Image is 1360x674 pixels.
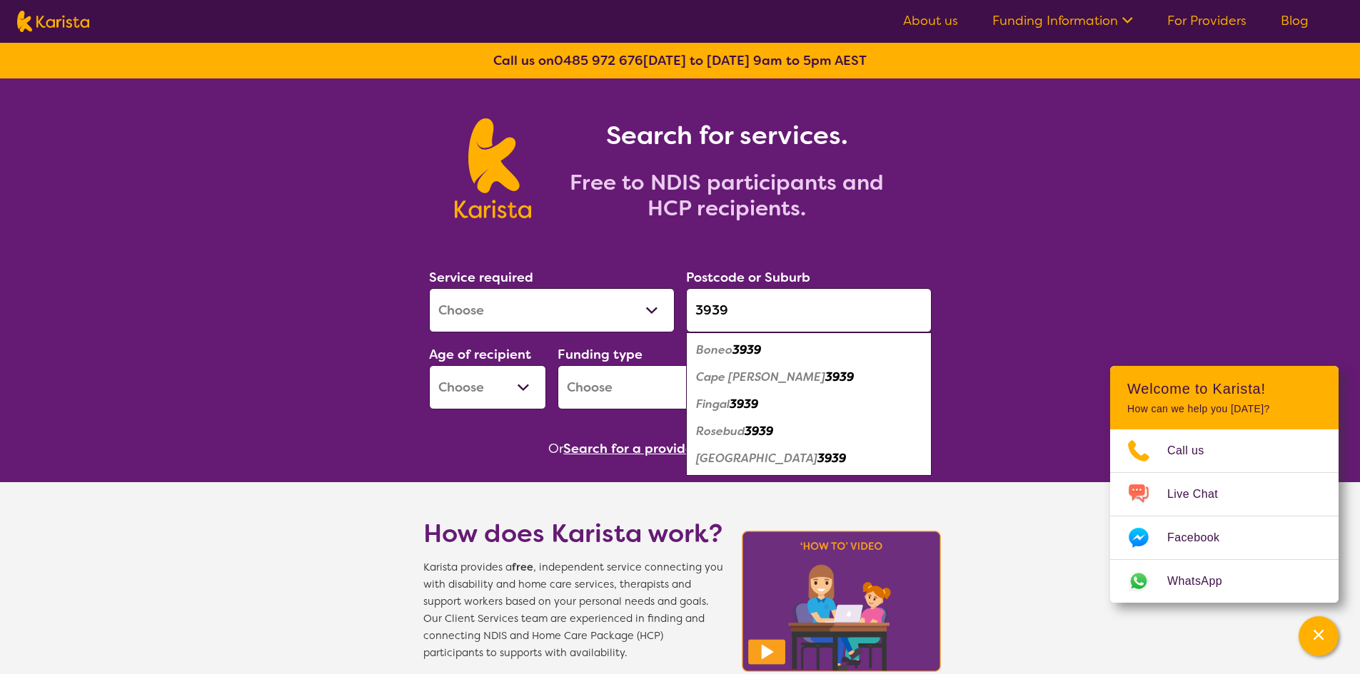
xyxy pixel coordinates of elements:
[429,346,531,363] label: Age of recipient
[17,11,89,32] img: Karista logo
[1110,429,1339,603] ul: Choose channel
[825,369,854,384] em: 3939
[903,12,958,29] a: About us
[1167,484,1235,505] span: Live Chat
[693,418,925,445] div: Rosebud 3939
[1110,366,1339,603] div: Channel Menu
[554,52,643,69] a: 0485 972 676
[696,369,825,384] em: Cape [PERSON_NAME]
[1167,12,1246,29] a: For Providers
[730,397,758,412] em: 3939
[1167,440,1222,461] span: Call us
[686,288,932,332] input: Type
[455,118,531,218] img: Karista logo
[693,391,925,418] div: Fingal 3939
[693,337,925,364] div: Boneo 3939
[548,170,905,221] h2: Free to NDIS participants and HCP recipients.
[992,12,1133,29] a: Funding Information
[1110,560,1339,603] a: Web link opens in a new tab.
[548,118,905,153] h1: Search for services.
[493,52,867,69] b: Call us on [DATE] to [DATE] 9am to 5pm AEST
[696,424,745,439] em: Rosebud
[1127,380,1321,397] h2: Welcome to Karista!
[693,445,925,472] div: Rosebud Plaza 3939
[732,342,761,357] em: 3939
[696,451,817,466] em: [GEOGRAPHIC_DATA]
[696,397,730,412] em: Fingal
[429,269,533,286] label: Service required
[512,561,533,574] b: free
[548,438,563,459] span: Or
[1127,403,1321,415] p: How can we help you [DATE]?
[1167,527,1236,548] span: Facebook
[423,516,723,551] h1: How does Karista work?
[558,346,643,363] label: Funding type
[563,438,812,459] button: Search for a provider to leave a review
[423,559,723,662] span: Karista provides a , independent service connecting you with disability and home care services, t...
[693,364,925,391] div: Cape Schanck 3939
[1281,12,1309,29] a: Blog
[745,424,773,439] em: 3939
[817,451,846,466] em: 3939
[1167,571,1239,592] span: WhatsApp
[696,342,732,357] em: Boneo
[686,269,810,286] label: Postcode or Suburb
[1299,616,1339,656] button: Channel Menu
